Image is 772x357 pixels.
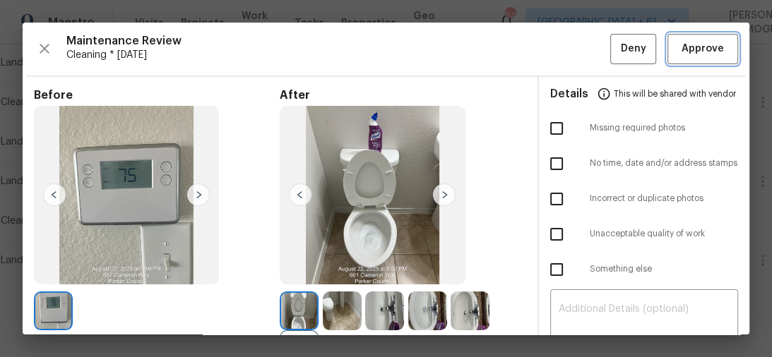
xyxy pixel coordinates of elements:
[539,217,750,252] div: Unacceptable quality of work
[610,34,656,64] button: Deny
[289,183,311,206] img: left-chevron-button-url
[539,111,750,146] div: Missing required photos
[187,183,210,206] img: right-chevron-button-url
[43,183,66,206] img: left-chevron-button-url
[590,263,739,275] span: Something else
[66,34,610,48] span: Maintenance Review
[590,122,739,134] span: Missing required photos
[621,40,646,58] span: Deny
[682,40,724,58] span: Approve
[590,193,739,205] span: Incorrect or duplicate photos
[590,157,739,169] span: No time, date and/or address stamps
[590,228,739,240] span: Unacceptable quality of work
[539,181,750,217] div: Incorrect or duplicate photos
[34,88,280,102] span: Before
[614,77,736,111] span: This will be shared with vendor
[66,48,610,62] span: Cleaning * [DATE]
[539,146,750,181] div: No time, date and/or address stamps
[667,34,738,64] button: Approve
[433,183,456,206] img: right-chevron-button-url
[280,88,525,102] span: After
[539,252,750,287] div: Something else
[550,77,588,111] span: Details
